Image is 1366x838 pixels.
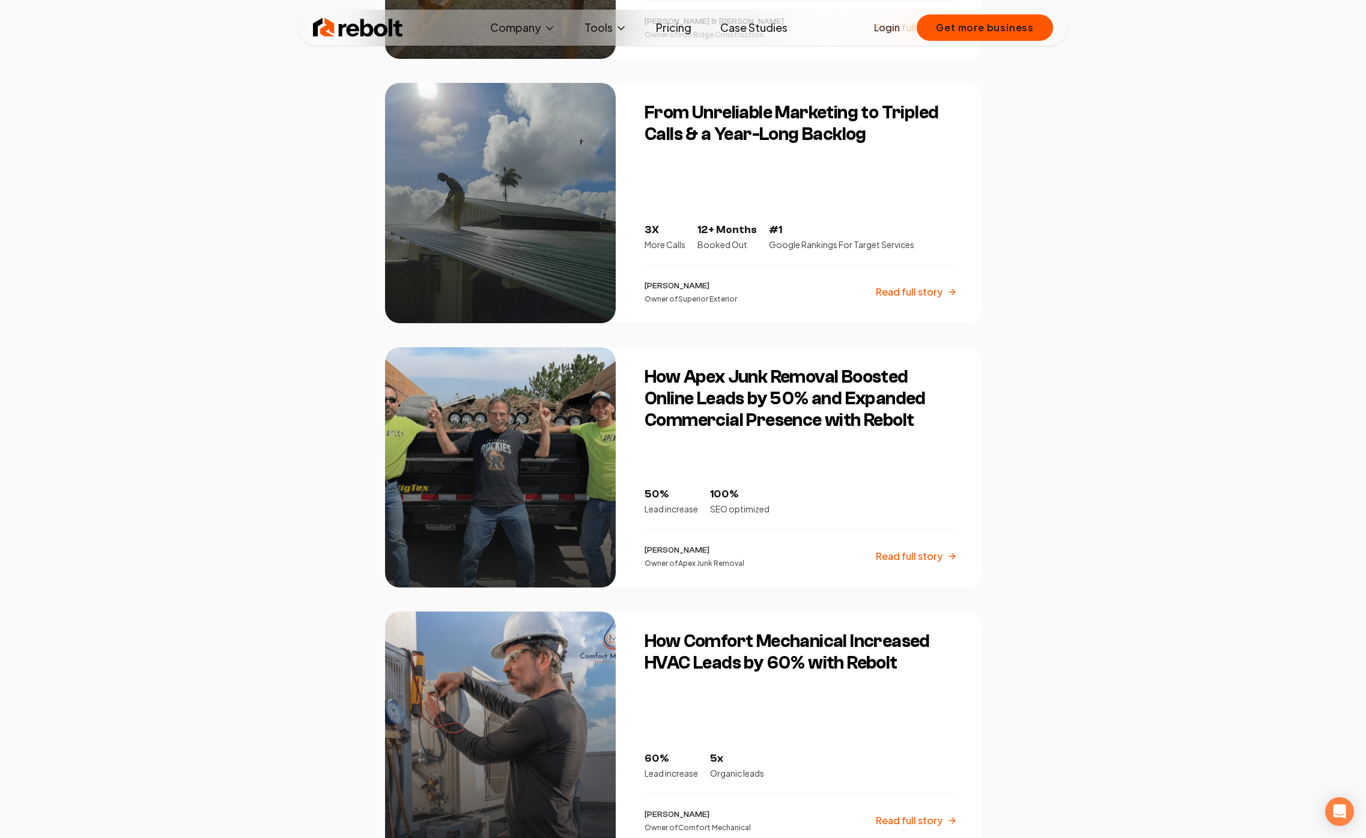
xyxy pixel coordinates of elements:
[645,559,744,568] p: Owner of Apex Junk Removal
[874,20,900,35] a: Login
[645,750,698,767] p: 60%
[917,14,1053,41] button: Get more business
[385,83,981,323] a: From Unreliable Marketing to Tripled Calls & a Year-Long BacklogFrom Unreliable Marketing to Trip...
[646,16,701,40] a: Pricing
[876,549,943,563] p: Read full story
[645,238,685,250] p: More Calls
[313,16,403,40] img: Rebolt Logo
[769,222,914,238] p: #1
[645,809,751,821] p: [PERSON_NAME]
[575,16,637,40] button: Tools
[645,544,744,556] p: [PERSON_NAME]
[481,16,565,40] button: Company
[645,767,698,779] p: Lead increase
[769,238,914,250] p: Google Rankings For Target Services
[645,280,737,292] p: [PERSON_NAME]
[876,285,943,299] p: Read full story
[697,238,757,250] p: Booked Out
[385,347,981,588] a: How Apex Junk Removal Boosted Online Leads by 50% and Expanded Commercial Presence with ReboltHow...
[645,366,957,431] h3: How Apex Junk Removal Boosted Online Leads by 50% and Expanded Commercial Presence with Rebolt
[645,294,737,304] p: Owner of Superior Exterior
[710,767,764,779] p: Organic leads
[645,631,957,674] h3: How Comfort Mechanical Increased HVAC Leads by 60% with Rebolt
[876,813,943,828] p: Read full story
[710,750,764,767] p: 5x
[710,503,770,515] p: SEO optimized
[645,486,698,503] p: 50%
[645,503,698,515] p: Lead increase
[645,823,751,833] p: Owner of Comfort Mechanical
[645,102,957,145] h3: From Unreliable Marketing to Tripled Calls & a Year-Long Backlog
[697,222,757,238] p: 12+ Months
[710,486,770,503] p: 100%
[645,222,685,238] p: 3X
[1325,797,1354,826] div: Open Intercom Messenger
[711,16,797,40] a: Case Studies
